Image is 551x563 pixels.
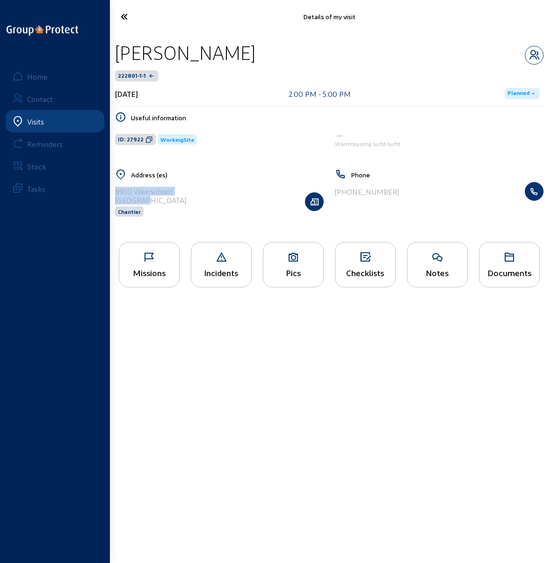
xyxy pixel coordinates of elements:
span: 222801-1-1 [118,72,146,80]
div: Contact [27,95,53,103]
div: 2:00 PM - 5:00 PM [289,89,351,98]
div: Notes [407,268,467,278]
div: 9950 Waarschoot [115,187,186,196]
div: Checklists [335,268,395,278]
h5: Useful information [131,114,544,122]
span: WorkingSite [160,136,194,143]
span: Warmtepomp lucht-lucht [335,140,400,147]
div: [GEOGRAPHIC_DATA] [115,196,186,205]
h5: Phone [351,171,544,179]
span: Planned [507,90,529,97]
div: Stock [27,162,46,171]
div: Tasks [27,184,45,193]
a: Contact [6,88,104,110]
img: logo-oneline.png [7,25,78,36]
div: Documents [479,268,539,278]
a: Stock [6,155,104,177]
div: Missions [119,268,179,278]
a: Reminders [6,132,104,155]
div: Incidents [191,268,251,278]
a: Visits [6,110,104,132]
span: Chantier [118,208,141,215]
img: Energy Protect HVAC [335,135,344,137]
div: Home [27,72,48,81]
div: [DATE] [115,89,138,98]
a: Home [6,65,104,88]
div: Pics [263,268,323,278]
div: [PHONE_NUMBER] [335,187,399,196]
div: Reminders [27,139,63,148]
div: [PERSON_NAME] [115,41,255,65]
span: ID: 27922 [118,136,144,143]
div: Details of my visit [181,13,477,21]
a: Tasks [6,177,104,200]
h5: Address (es) [131,171,324,179]
div: Visits [27,117,44,126]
